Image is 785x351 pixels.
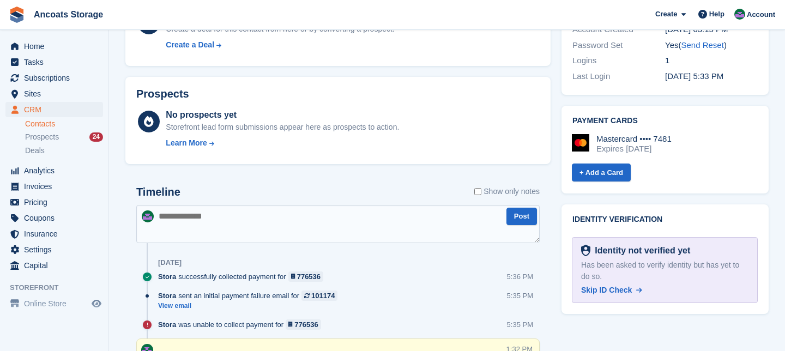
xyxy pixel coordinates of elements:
a: menu [5,39,103,54]
span: Insurance [24,226,89,241]
span: Subscriptions [24,70,89,86]
a: menu [5,242,103,257]
div: Expires [DATE] [596,144,672,154]
button: Post [506,208,537,226]
a: Create a Deal [166,39,394,51]
span: Invoices [24,179,89,194]
span: Pricing [24,195,89,210]
a: menu [5,55,103,70]
span: Help [709,9,724,20]
span: Account [747,9,775,20]
div: 5:35 PM [507,291,533,301]
span: Home [24,39,89,54]
div: Identity not verified yet [590,244,690,257]
a: Preview store [90,297,103,310]
span: Sites [24,86,89,101]
a: Prospects 24 [25,131,103,143]
div: successfully collected payment for [158,271,329,282]
span: Create [655,9,677,20]
div: Yes [665,39,758,52]
a: menu [5,163,103,178]
a: 101174 [301,291,337,301]
span: ( ) [678,40,726,50]
a: Learn More [166,137,399,149]
div: Password Set [572,39,665,52]
a: Deals [25,145,103,156]
span: Deals [25,146,45,156]
a: Ancoats Storage [29,5,107,23]
span: Online Store [24,296,89,311]
span: Coupons [24,210,89,226]
a: menu [5,296,103,311]
div: sent an initial payment failure email for [158,291,343,301]
div: 776536 [294,319,318,330]
div: [DATE] [158,258,182,267]
a: menu [5,258,103,273]
time: 2025-09-17 16:33:08 UTC [665,71,723,81]
div: 1 [665,55,758,67]
span: Stora [158,291,176,301]
div: 5:36 PM [507,271,533,282]
div: [DATE] 03:15 PM [665,23,758,36]
div: Account Created [572,23,665,36]
a: Contacts [25,119,103,129]
a: menu [5,210,103,226]
a: menu [5,179,103,194]
h2: Timeline [136,186,180,198]
a: menu [5,102,103,117]
h2: Prospects [136,88,189,100]
a: menu [5,70,103,86]
div: Storefront lead form submissions appear here as prospects to action. [166,122,399,133]
div: Create a Deal [166,39,214,51]
span: CRM [24,102,89,117]
a: Skip ID Check [581,285,642,296]
span: Settings [24,242,89,257]
h2: Payment cards [572,117,758,125]
div: Logins [572,55,665,67]
a: menu [5,195,103,210]
input: Show only notes [474,186,481,197]
h2: Identity verification [572,215,758,224]
a: + Add a Card [572,164,631,181]
span: Stora [158,319,176,330]
img: stora-icon-8386f47178a22dfd0bd8f6a31ec36ba5ce8667c1dd55bd0f319d3a0aa187defe.svg [9,7,25,23]
label: Show only notes [474,186,540,197]
div: Learn More [166,137,207,149]
div: Last Login [572,70,665,83]
a: menu [5,226,103,241]
span: Analytics [24,163,89,178]
div: 24 [89,132,103,142]
div: Mastercard •••• 7481 [596,134,672,144]
div: No prospects yet [166,108,399,122]
span: Tasks [24,55,89,70]
span: Capital [24,258,89,273]
div: Has been asked to verify identity but has yet to do so. [581,259,748,282]
span: Skip ID Check [581,286,632,294]
a: 776536 [286,319,321,330]
a: menu [5,86,103,101]
span: Prospects [25,132,59,142]
div: 5:35 PM [507,319,533,330]
span: Stora [158,271,176,282]
img: Mastercard Logo [572,134,589,152]
img: Identity Verification Ready [581,245,590,257]
div: was unable to collect payment for [158,319,327,330]
div: 776536 [297,271,321,282]
span: Storefront [10,282,108,293]
a: View email [158,301,343,311]
a: 776536 [288,271,324,282]
a: Send Reset [681,40,723,50]
div: 101174 [311,291,335,301]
